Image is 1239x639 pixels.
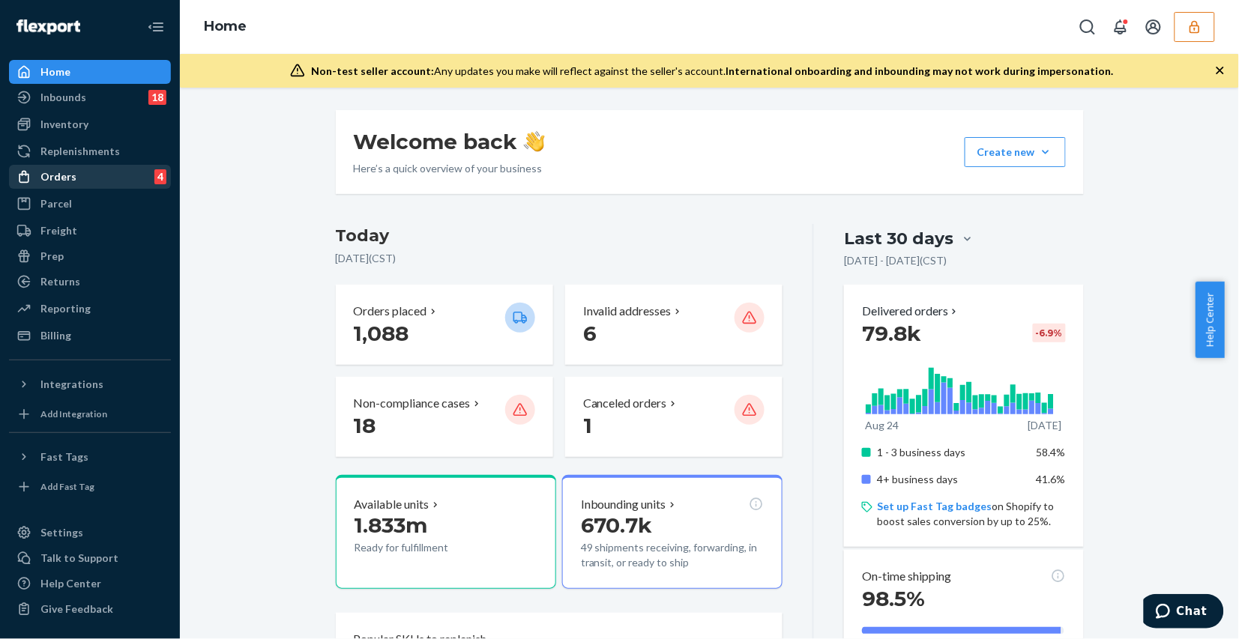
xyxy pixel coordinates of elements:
button: Integrations [9,372,171,396]
button: Close Navigation [141,12,171,42]
span: 1 [583,413,592,438]
p: On-time shipping [862,568,951,585]
button: Fast Tags [9,445,171,469]
div: 18 [148,90,166,105]
p: Aug 24 [865,418,899,433]
button: Open Search Box [1073,12,1103,42]
a: Billing [9,324,171,348]
div: Settings [40,525,83,540]
span: 670.7k [581,512,653,538]
button: Invalid addresses 6 [565,285,783,365]
span: 6 [583,321,597,346]
p: Invalid addresses [583,303,672,320]
div: Last 30 days [844,227,953,250]
button: Create new [965,137,1066,167]
a: Prep [9,244,171,268]
div: Home [40,64,70,79]
span: 18 [354,413,376,438]
p: Here’s a quick overview of your business [354,161,545,176]
div: Parcel [40,196,72,211]
h1: Welcome back [354,128,545,155]
div: Inventory [40,117,88,132]
a: Help Center [9,572,171,596]
button: Orders placed 1,088 [336,285,553,365]
div: Talk to Support [40,551,118,566]
p: 49 shipments receiving, forwarding, in transit, or ready to ship [581,540,764,570]
div: Fast Tags [40,449,88,464]
span: 1,088 [354,321,409,346]
span: 79.8k [862,321,921,346]
div: Help Center [40,576,101,591]
span: 41.6% [1037,473,1066,485]
a: Home [9,60,171,84]
a: Add Integration [9,402,171,426]
span: 1.833m [355,512,428,538]
button: Canceled orders 1 [565,377,783,457]
a: Add Fast Tag [9,475,171,499]
a: Set up Fast Tag badges [877,500,992,512]
div: Inbounds [40,90,86,105]
p: Available units [355,496,429,513]
div: Integrations [40,377,103,392]
div: Billing [40,328,71,343]
a: Inbounds18 [9,85,171,109]
p: [DATE] [1028,418,1061,433]
img: hand-wave emoji [524,131,545,152]
div: Returns [40,274,80,289]
button: Give Feedback [9,597,171,621]
a: Inventory [9,112,171,136]
img: Flexport logo [16,19,80,34]
span: 98.5% [862,586,925,611]
a: Parcel [9,192,171,216]
p: [DATE] - [DATE] ( CST ) [844,253,947,268]
p: Non-compliance cases [354,395,471,412]
button: Talk to Support [9,546,171,570]
div: Replenishments [40,144,120,159]
a: Settings [9,521,171,545]
button: Delivered orders [862,303,960,320]
button: Inbounding units670.7k49 shipments receiving, forwarding, in transit, or ready to ship [562,475,783,589]
div: Freight [40,223,77,238]
p: Canceled orders [583,395,667,412]
p: Orders placed [354,303,427,320]
a: Orders4 [9,165,171,189]
span: International onboarding and inbounding may not work during impersonation. [726,64,1114,77]
a: Returns [9,270,171,294]
p: Inbounding units [581,496,666,513]
div: Reporting [40,301,91,316]
button: Non-compliance cases 18 [336,377,553,457]
iframe: Opens a widget where you can chat to one of our agents [1144,594,1224,632]
button: Open account menu [1139,12,1169,42]
p: 1 - 3 business days [877,445,1025,460]
p: Ready for fulfillment [355,540,493,555]
button: Help Center [1196,282,1225,358]
div: -6.9 % [1033,324,1066,342]
p: [DATE] ( CST ) [336,251,783,266]
div: Prep [40,249,64,264]
a: Freight [9,219,171,243]
a: Reporting [9,297,171,321]
div: Add Integration [40,408,107,420]
a: Replenishments [9,139,171,163]
ol: breadcrumbs [192,5,259,49]
span: 58.4% [1037,446,1066,458]
span: Non-test seller account: [311,64,434,77]
h3: Today [336,224,783,248]
div: Give Feedback [40,602,113,617]
button: Open notifications [1106,12,1136,42]
p: on Shopify to boost sales conversion by up to 25%. [877,499,1065,529]
div: Orders [40,169,76,184]
p: 4+ business days [877,472,1025,487]
div: 4 [154,169,166,184]
button: Available units1.833mReady for fulfillment [336,475,556,589]
div: Any updates you make will reflect against the seller's account. [311,64,1114,79]
div: Add Fast Tag [40,480,94,493]
a: Home [204,18,247,34]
